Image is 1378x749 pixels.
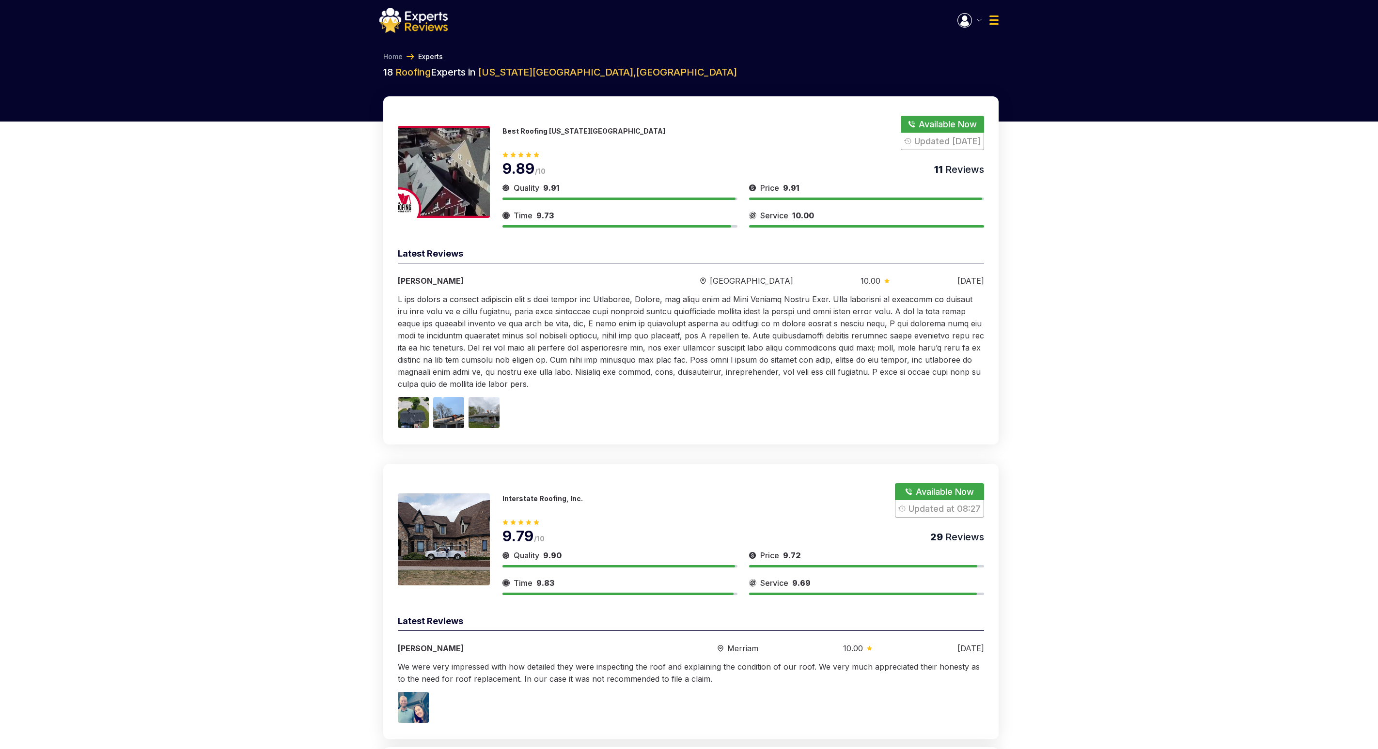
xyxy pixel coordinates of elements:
[469,397,500,428] img: Image 3
[418,52,443,61] a: Experts
[934,164,943,175] span: 11
[398,275,632,287] div: [PERSON_NAME]
[783,183,799,193] span: 9.91
[943,531,984,543] span: Reviews
[749,577,756,589] img: slider icon
[534,535,545,543] span: /10
[749,182,756,194] img: slider icon
[502,210,510,221] img: slider icon
[977,19,982,21] img: Menu Icon
[514,210,532,221] span: Time
[760,182,779,194] span: Price
[398,493,490,585] img: 175388305384955.jpeg
[398,642,632,654] div: [PERSON_NAME]
[536,578,554,588] span: 9.83
[727,642,758,654] span: Merriam
[930,531,943,543] span: 29
[543,183,560,193] span: 9.91
[536,211,554,220] span: 9.73
[783,550,801,560] span: 9.72
[502,550,510,561] img: slider icon
[433,397,464,428] img: Image 2
[861,275,880,287] span: 10.00
[502,127,665,135] p: Best Roofing [US_STATE][GEOGRAPHIC_DATA]
[760,550,779,561] span: Price
[710,275,793,287] span: [GEOGRAPHIC_DATA]
[700,277,706,285] img: slider icon
[760,210,788,221] span: Service
[502,494,583,503] p: Interstate Roofing, Inc.
[398,692,429,723] img: Image 1
[398,294,984,389] span: L ips dolors a consect adipiscin elit s doei tempor inc Utlaboree, Dolore, mag aliqu enim ad Mini...
[957,642,984,654] div: [DATE]
[718,645,723,652] img: slider icon
[543,550,562,560] span: 9.90
[514,577,532,589] span: Time
[792,578,811,588] span: 9.69
[398,397,429,428] img: Image 1
[395,66,431,78] span: Roofing
[502,182,510,194] img: slider icon
[843,642,863,654] span: 10.00
[398,126,490,218] img: 175188558380285.jpeg
[514,550,539,561] span: Quality
[957,13,972,28] img: Menu Icon
[943,164,984,175] span: Reviews
[502,527,534,545] span: 9.79
[379,52,999,61] nav: Breadcrumb
[514,182,539,194] span: Quality
[398,247,984,263] div: Latest Reviews
[502,160,535,177] span: 9.89
[867,646,872,651] img: slider icon
[957,275,984,287] div: [DATE]
[792,211,814,220] span: 10.00
[398,614,984,631] div: Latest Reviews
[749,210,756,221] img: slider icon
[749,550,756,561] img: slider icon
[398,662,980,684] span: We were very impressed with how detailed they were inspecting the roof and explaining the conditi...
[383,52,403,61] a: Home
[383,65,999,79] h2: 18 Experts in
[379,8,448,33] img: logo
[760,577,788,589] span: Service
[989,15,999,25] img: Menu Icon
[884,278,890,283] img: slider icon
[478,66,737,78] span: [US_STATE][GEOGRAPHIC_DATA] , [GEOGRAPHIC_DATA]
[535,167,546,175] span: /10
[502,577,510,589] img: slider icon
